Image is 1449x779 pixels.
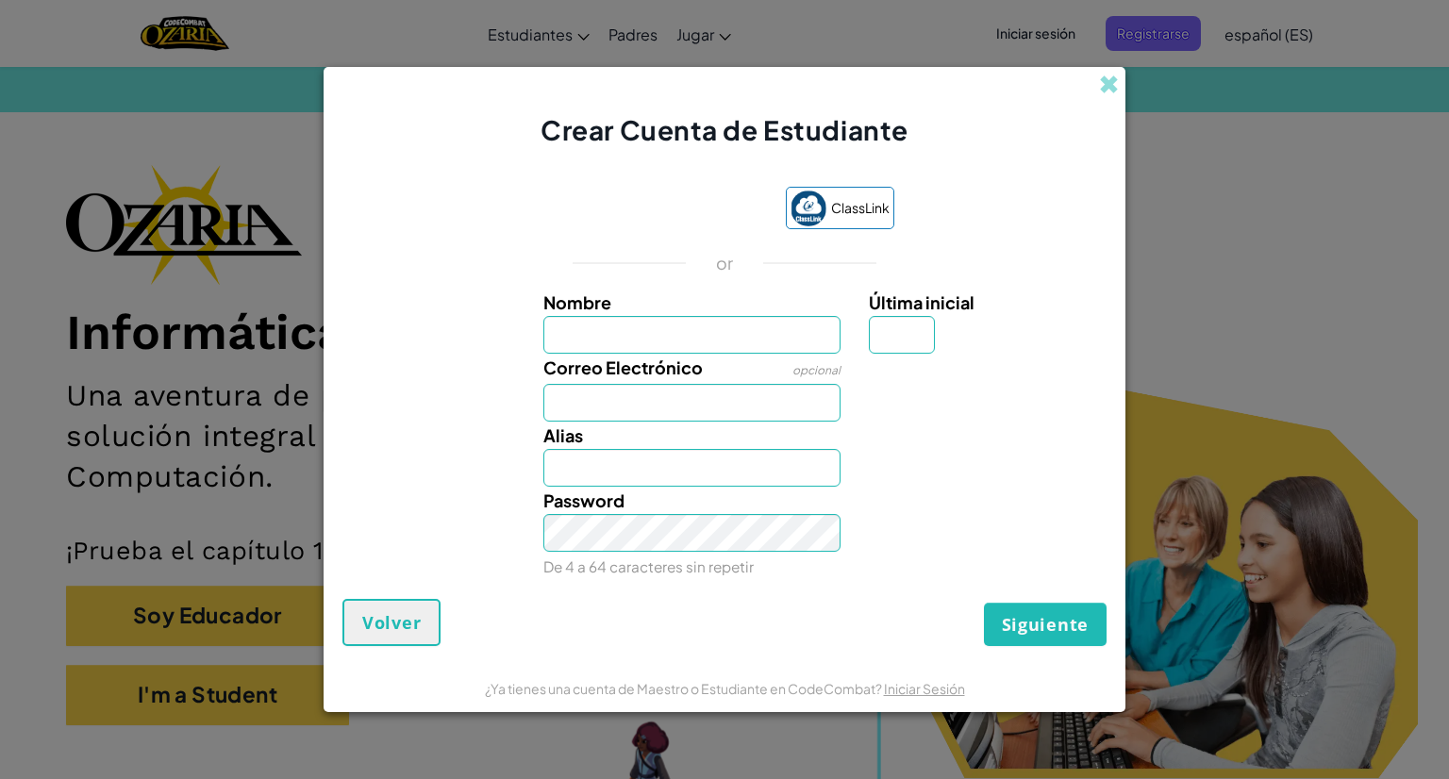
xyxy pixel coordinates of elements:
iframe: Botón de Acceder con Google [545,189,776,230]
button: Volver [342,599,441,646]
span: Alias [543,424,583,446]
small: De 4 a 64 caracteres sin repetir [543,557,754,575]
span: Siguiente [1002,613,1089,636]
span: Volver [362,611,421,634]
p: or [716,252,734,274]
span: Correo Electrónico [543,356,703,378]
span: Última inicial [869,291,974,313]
a: Iniciar Sesión [884,680,965,697]
span: Crear Cuenta de Estudiante [541,113,908,146]
img: classlink-logo-small.png [791,191,826,226]
span: opcional [792,363,841,377]
span: ¿Ya tienes una cuenta de Maestro o Estudiante en CodeCombat? [485,680,884,697]
button: Siguiente [984,603,1107,646]
span: Password [543,489,625,511]
span: ClassLink [831,194,890,222]
span: Nombre [543,291,611,313]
